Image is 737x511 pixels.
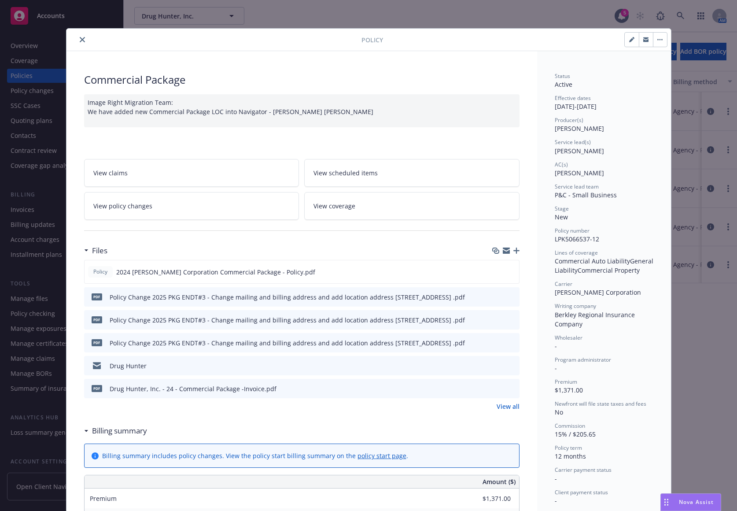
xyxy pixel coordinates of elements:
[555,94,653,111] div: [DATE] - [DATE]
[84,94,520,127] div: Image Right Migration Team: We have added new Commercial Package LOC into Navigator - [PERSON_NAM...
[92,425,147,437] h3: Billing summary
[508,338,516,348] button: preview file
[555,227,590,234] span: Policy number
[93,168,128,178] span: View claims
[555,183,599,190] span: Service lead team
[497,402,520,411] a: View all
[84,72,520,87] div: Commercial Package
[555,496,557,505] span: -
[555,466,612,474] span: Carrier payment status
[555,288,641,296] span: [PERSON_NAME] Corporation
[555,422,585,430] span: Commission
[92,385,102,392] span: pdf
[93,201,152,211] span: View policy changes
[92,245,107,256] h3: Files
[361,35,383,44] span: Policy
[494,267,501,277] button: download file
[110,384,276,393] div: Drug Hunter, Inc. - 24 - Commercial Package -Invoice.pdf
[84,425,147,437] div: Billing summary
[313,201,355,211] span: View coverage
[84,159,299,187] a: View claims
[555,72,570,80] span: Status
[116,267,315,277] span: 2024 [PERSON_NAME] Corporation Commercial Package - Policy.pdf
[84,192,299,220] a: View policy changes
[578,266,640,274] span: Commercial Property
[494,361,501,370] button: download file
[555,169,604,177] span: [PERSON_NAME]
[555,94,591,102] span: Effective dates
[555,342,557,350] span: -
[555,311,637,328] span: Berkley Regional Insurance Company
[660,493,721,511] button: Nova Assist
[555,356,611,363] span: Program administrator
[494,293,501,302] button: download file
[555,364,557,372] span: -
[555,138,591,146] span: Service lead(s)
[555,257,630,265] span: Commercial Auto Liability
[555,191,617,199] span: P&C - Small Business
[110,338,465,348] div: Policy Change 2025 PKG ENDT#3 - Change mailing and billing address and add location address [STRE...
[555,334,582,341] span: Wholesaler
[555,302,596,310] span: Writing company
[102,451,408,460] div: Billing summary includes policy changes. View the policy start billing summary on the .
[555,408,563,416] span: No
[555,235,599,243] span: LPK5066537-12
[357,452,406,460] a: policy start page
[555,161,568,168] span: AC(s)
[92,268,109,276] span: Policy
[555,280,572,288] span: Carrier
[92,316,102,323] span: pdf
[304,159,520,187] a: View scheduled items
[679,498,714,506] span: Nova Assist
[555,452,586,460] span: 12 months
[508,361,516,370] button: preview file
[555,489,608,496] span: Client payment status
[77,34,88,45] button: close
[661,494,672,511] div: Drag to move
[555,474,557,483] span: -
[555,400,646,407] span: Newfront will file state taxes and fees
[494,384,501,393] button: download file
[459,492,516,505] input: 0.00
[110,361,147,370] div: Drug Hunter
[494,338,501,348] button: download file
[508,384,516,393] button: preview file
[555,444,582,452] span: Policy term
[555,257,655,274] span: General Liability
[313,168,378,178] span: View scheduled items
[555,249,598,256] span: Lines of coverage
[555,386,583,394] span: $1,371.00
[110,315,465,325] div: Policy Change 2025 PKG ENDT#3 - Change mailing and billing address and add location address [STRE...
[555,378,577,385] span: Premium
[110,293,465,302] div: Policy Change 2025 PKG ENDT#3 - Change mailing and billing address and add location address [STRE...
[483,477,516,486] span: Amount ($)
[555,205,569,212] span: Stage
[555,213,568,221] span: New
[84,245,107,256] div: Files
[92,339,102,346] span: pdf
[508,293,516,302] button: preview file
[555,80,572,89] span: Active
[508,315,516,325] button: preview file
[90,494,117,503] span: Premium
[494,315,501,325] button: download file
[508,267,516,277] button: preview file
[555,124,604,133] span: [PERSON_NAME]
[92,293,102,300] span: pdf
[555,116,583,124] span: Producer(s)
[304,192,520,220] a: View coverage
[555,147,604,155] span: [PERSON_NAME]
[555,430,596,438] span: 15% / $205.65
